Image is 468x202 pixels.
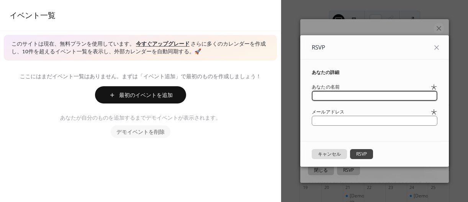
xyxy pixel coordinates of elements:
span: このサイトは現在、無料プランを使用しています。 さらに多くのカレンダーを作成し、10件を超えるイベント一覧を表示し、外部カレンダーを自動同期する。 🚀 [11,41,269,56]
button: キャンセル [312,149,347,159]
span: あなたの詳細 [312,69,339,76]
span: ここにはまだイベント一覧はありません。まずは「イベント追加」で最初のものを作成しましょう！ [10,73,271,81]
span: あなたが自分のものを追加するまでデモイベントが表示されます。 [60,114,221,122]
span: RSVP [312,43,325,52]
button: 最初のイベントを追加 [95,86,186,103]
a: 最初のイベントを追加 [10,86,271,103]
span: イベント一覧 [10,8,56,23]
button: RSVP [350,149,373,159]
div: あなたの名前 [312,84,429,90]
button: デモイベントを削除 [111,125,170,138]
div: メールアドレス [312,108,429,115]
span: デモイベントを削除 [116,128,165,136]
a: 今すぐアップグレード [136,39,190,49]
span: 最初のイベントを追加 [119,92,173,100]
